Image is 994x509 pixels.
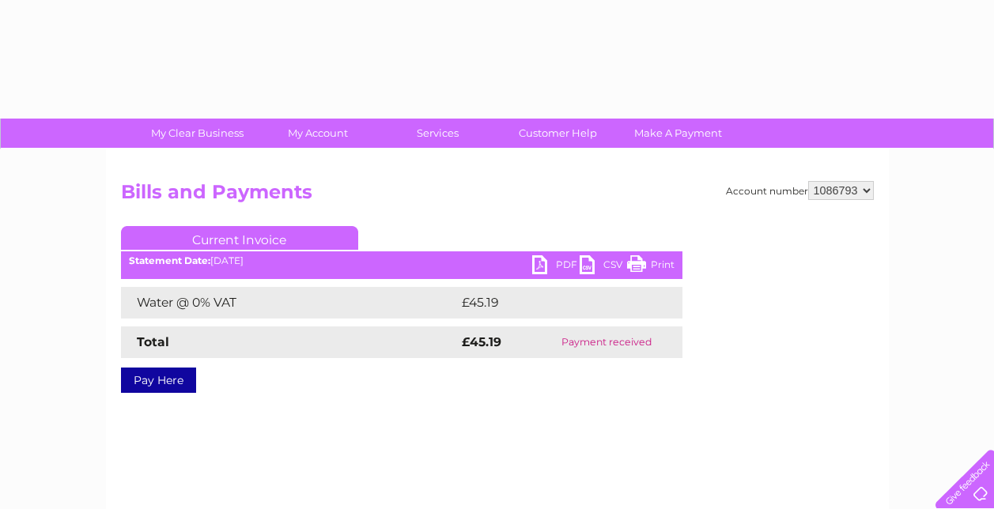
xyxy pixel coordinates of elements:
b: Statement Date: [129,254,210,266]
a: Current Invoice [121,226,358,250]
td: £45.19 [458,287,649,319]
td: Payment received [531,326,682,358]
h2: Bills and Payments [121,181,874,211]
a: PDF [532,255,580,278]
strong: £45.19 [462,334,501,349]
div: Account number [726,181,874,200]
a: CSV [580,255,627,278]
div: [DATE] [121,255,682,266]
a: Customer Help [493,119,623,148]
a: Print [627,255,675,278]
a: My Clear Business [132,119,263,148]
a: My Account [252,119,383,148]
a: Pay Here [121,368,196,393]
strong: Total [137,334,169,349]
td: Water @ 0% VAT [121,287,458,319]
a: Services [372,119,503,148]
a: Make A Payment [613,119,743,148]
